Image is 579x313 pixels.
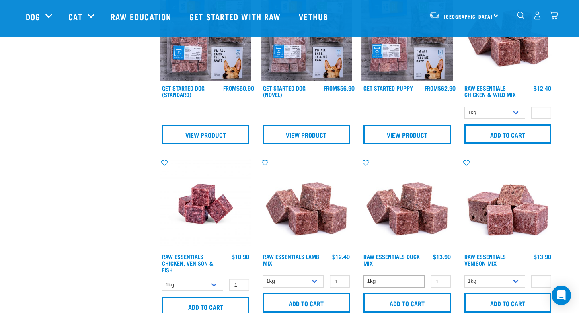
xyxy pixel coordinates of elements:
[291,0,338,33] a: Vethub
[223,85,254,91] div: $50.90
[162,86,205,96] a: Get Started Dog (Standard)
[223,86,236,89] span: FROM
[534,85,551,91] div: $12.40
[263,293,350,313] input: Add to cart
[363,86,413,89] a: Get Started Puppy
[531,275,551,288] input: 1
[464,293,552,313] input: Add to cart
[26,10,40,23] a: Dog
[68,10,82,23] a: Cat
[517,12,525,19] img: home-icon-1@2x.png
[363,125,451,144] a: View Product
[431,275,451,288] input: 1
[433,253,451,260] div: $13.90
[263,86,306,96] a: Get Started Dog (Novel)
[534,253,551,260] div: $13.90
[103,0,181,33] a: Raw Education
[263,125,350,144] a: View Product
[425,85,456,91] div: $62.90
[330,275,350,288] input: 1
[361,159,453,250] img: ?1041 RE Lamb Mix 01
[324,85,355,91] div: $56.90
[261,159,352,250] img: ?1041 RE Lamb Mix 01
[425,86,438,89] span: FROM
[550,11,558,20] img: home-icon@2x.png
[324,86,337,89] span: FROM
[232,253,249,260] div: $10.90
[531,107,551,119] input: 1
[462,159,554,250] img: 1113 RE Venison Mix 01
[533,11,542,20] img: user.png
[552,286,571,305] div: Open Intercom Messenger
[464,255,506,264] a: Raw Essentials Venison Mix
[429,12,440,19] img: van-moving.png
[229,279,249,291] input: 1
[162,125,249,144] a: View Product
[263,255,319,264] a: Raw Essentials Lamb Mix
[332,253,350,260] div: $12.40
[363,293,451,313] input: Add to cart
[363,255,420,264] a: Raw Essentials Duck Mix
[181,0,291,33] a: Get started with Raw
[444,15,493,18] span: [GEOGRAPHIC_DATA]
[162,255,214,271] a: Raw Essentials Chicken, Venison & Fish
[464,86,516,96] a: Raw Essentials Chicken & Wild Mix
[160,159,251,250] img: Chicken Venison mix 1655
[464,124,552,144] input: Add to cart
